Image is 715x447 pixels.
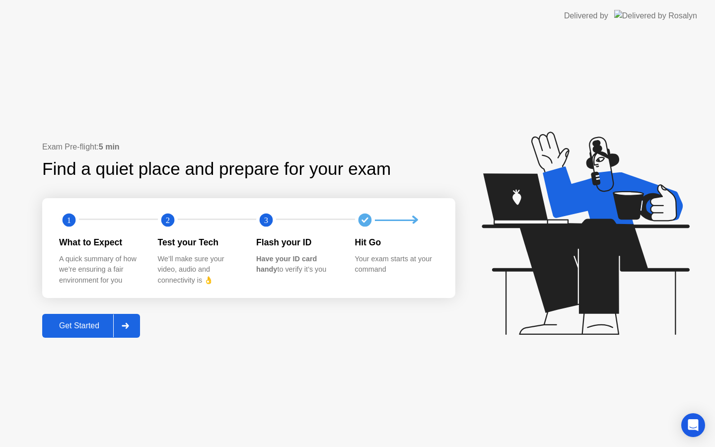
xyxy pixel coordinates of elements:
[256,236,339,249] div: Flash your ID
[45,321,113,330] div: Get Started
[165,216,169,225] text: 2
[99,143,120,151] b: 5 min
[42,141,455,153] div: Exam Pre-flight:
[42,314,140,338] button: Get Started
[59,254,142,286] div: A quick summary of how we’re ensuring a fair environment for you
[158,254,241,286] div: We’ll make sure your video, audio and connectivity is 👌
[256,254,339,275] div: to verify it’s you
[256,255,317,274] b: Have your ID card handy
[355,236,438,249] div: Hit Go
[355,254,438,275] div: Your exam starts at your command
[42,156,392,182] div: Find a quiet place and prepare for your exam
[614,10,697,21] img: Delivered by Rosalyn
[681,413,705,437] div: Open Intercom Messenger
[59,236,142,249] div: What to Expect
[158,236,241,249] div: Test your Tech
[264,216,268,225] text: 3
[564,10,608,22] div: Delivered by
[67,216,71,225] text: 1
